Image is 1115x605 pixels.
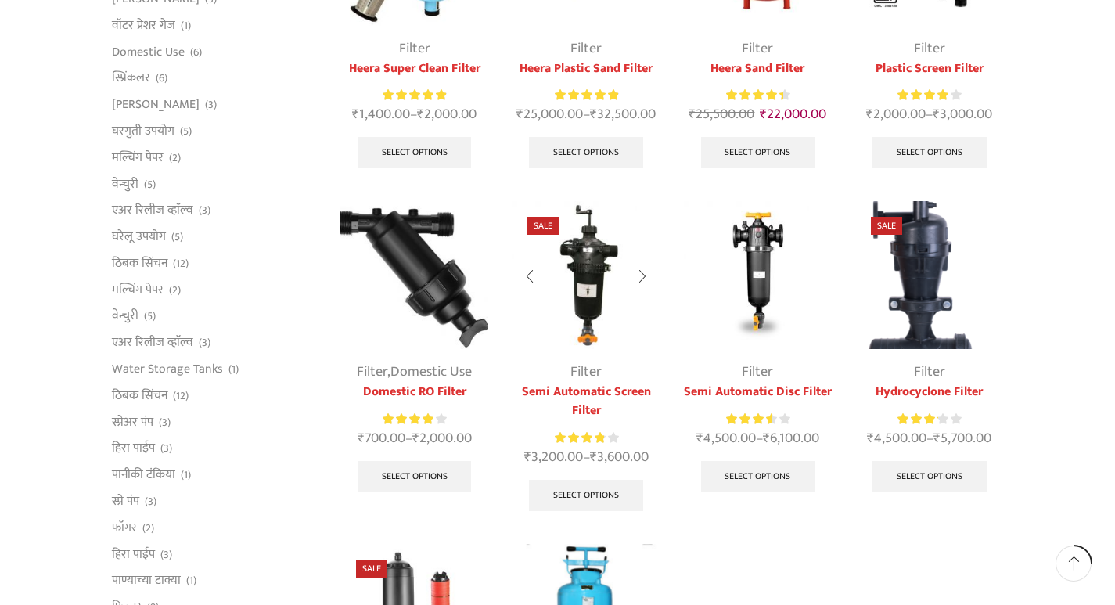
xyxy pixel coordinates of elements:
span: Rated out of 5 [726,87,783,103]
a: Select options for “Heera Sand Filter” [701,137,815,168]
span: – [512,104,660,125]
span: ₹ [516,103,523,126]
span: Sale [527,217,559,235]
div: Rated 3.20 out of 5 [897,411,961,427]
a: Heera Sand Filter [684,59,832,78]
div: Rated 4.00 out of 5 [897,87,961,103]
span: (1) [186,573,196,589]
a: Domestic Use [390,360,472,384]
bdi: 3,200.00 [524,445,583,469]
span: ₹ [590,103,597,126]
span: ₹ [689,103,696,126]
a: मल्चिंग पेपर [112,144,164,171]
span: – [855,428,1003,449]
span: ₹ [763,427,770,450]
a: Domestic Use [112,38,185,65]
a: वेन्चुरी [112,171,138,197]
span: ₹ [933,103,940,126]
bdi: 22,000.00 [760,103,826,126]
span: (1) [228,362,239,377]
a: Filter [570,360,602,384]
bdi: 4,500.00 [696,427,756,450]
span: (5) [144,177,156,193]
bdi: 1,400.00 [352,103,410,126]
a: Select options for “Domestic RO Filter” [358,461,472,492]
a: हिरा पाईप [112,541,155,567]
a: हिरा पाईप [112,435,155,462]
bdi: 700.00 [358,427,405,450]
bdi: 6,100.00 [763,427,819,450]
bdi: 3,600.00 [590,445,649,469]
span: (2) [142,520,154,536]
span: ₹ [412,427,419,450]
div: Rated 3.67 out of 5 [726,411,789,427]
a: Select options for “Plastic Screen Filter” [872,137,987,168]
bdi: 25,000.00 [516,103,583,126]
a: एअर रिलीज व्हाॅल्व [112,330,193,356]
a: Select options for “Heera Super Clean Filter” [358,137,472,168]
bdi: 2,000.00 [866,103,926,126]
span: ₹ [358,427,365,450]
bdi: 2,000.00 [417,103,477,126]
span: (3) [160,441,172,456]
a: स्प्रे पंप [112,488,139,514]
img: Semi Automatic Disc Filter [684,201,832,349]
div: , [340,362,488,383]
span: – [855,104,1003,125]
span: ₹ [760,103,767,126]
a: ठिबक सिंचन [112,382,167,409]
span: ₹ [417,103,424,126]
span: (3) [199,203,210,218]
span: (2) [169,150,181,166]
a: वेन्चुरी [112,303,138,330]
span: ₹ [866,103,873,126]
a: Filter [399,37,430,60]
span: (2) [169,283,181,298]
a: Filter [570,37,602,60]
a: Select options for “Hydrocyclone Filter” [872,461,987,492]
bdi: 4,500.00 [867,427,926,450]
span: (3) [199,335,210,351]
span: (12) [173,256,189,272]
a: Hydrocyclone Filter [855,383,1003,402]
a: Heera Plastic Sand Filter [512,59,660,78]
a: घरेलू उपयोग [112,224,166,250]
img: Semi Automatic Screen Filter [512,201,660,349]
a: फॉगर [112,514,137,541]
span: (3) [205,97,217,113]
span: – [340,104,488,125]
span: – [684,428,832,449]
span: (1) [181,18,191,34]
a: पाण्याच्या टाक्या [112,567,181,594]
div: Rated 5.00 out of 5 [383,87,446,103]
span: ₹ [524,445,531,469]
bdi: 32,500.00 [590,103,656,126]
a: [PERSON_NAME] [112,92,200,118]
span: ₹ [352,103,359,126]
span: Rated out of 5 [726,411,772,427]
span: ₹ [696,427,703,450]
a: Water Storage Tanks [112,356,223,383]
img: Hydrocyclone Filter [855,201,1003,349]
span: (3) [159,415,171,430]
span: Rated out of 5 [555,430,605,446]
span: – [340,428,488,449]
a: स्प्रेअर पंप [112,409,153,435]
span: (5) [171,229,183,245]
a: वॉटर प्रेशर गेज [112,12,175,38]
a: Filter [914,360,945,384]
span: Rated out of 5 [555,87,618,103]
span: Rated out of 5 [897,411,938,427]
span: ₹ [590,445,597,469]
span: (6) [156,70,167,86]
a: मल्चिंग पेपर [112,276,164,303]
a: Filter [914,37,945,60]
span: Sale [356,560,387,578]
img: Y-Type-Filter [340,201,488,349]
span: (12) [173,388,189,404]
a: Semi Automatic Disc Filter [684,383,832,402]
span: ₹ [933,427,941,450]
a: Select options for “Semi Automatic Screen Filter” [529,480,643,511]
span: (3) [145,494,156,510]
a: ठिबक सिंचन [112,250,167,276]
